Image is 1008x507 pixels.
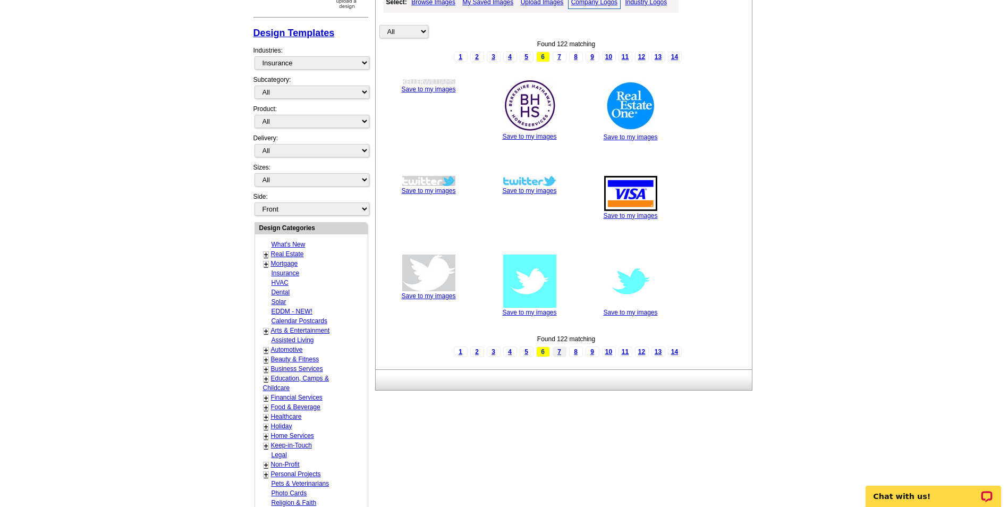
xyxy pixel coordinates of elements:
[470,52,484,62] a: 2
[272,489,307,497] a: Photo Cards
[253,133,368,163] div: Delivery:
[602,347,616,357] a: 10
[402,79,455,84] img: thumb-530fd10211d7d.jpg
[264,432,268,441] a: +
[264,250,268,259] a: +
[271,250,304,258] a: Real Estate
[272,269,300,277] a: Insurance
[271,394,323,401] a: Financial Services
[402,176,455,186] img: thumb-4efd166a2191f.jpg
[255,223,368,233] div: Design Categories
[619,347,632,357] a: 11
[264,422,268,431] a: +
[536,52,550,62] span: 6
[253,75,368,104] div: Subcategory:
[271,346,303,353] a: Automotive
[264,260,268,268] a: +
[271,461,300,468] a: Non-Profit
[264,403,268,412] a: +
[264,365,268,374] a: +
[520,347,533,357] a: 5
[271,470,321,478] a: Personal Projects
[264,461,268,469] a: +
[271,413,302,420] a: Healthcare
[586,52,599,62] a: 9
[264,327,268,335] a: +
[271,260,298,267] a: Mortgage
[651,347,665,357] a: 13
[272,308,312,315] a: EDDM - NEW!
[272,451,287,459] a: Legal
[619,52,632,62] a: 11
[378,334,755,344] div: Found 122 matching
[536,347,550,357] span: 6
[271,356,319,363] a: Beauty & Fitness
[264,470,268,479] a: +
[603,309,657,316] a: Save to my images
[253,104,368,133] div: Product:
[401,292,455,300] a: Save to my images
[454,347,468,357] a: 1
[271,365,323,373] a: Business Services
[604,79,657,132] img: thumb-526b03dd5edcc.jpg
[401,187,455,195] a: Save to my images
[253,40,368,75] div: Industries:
[503,255,556,308] img: thumb-4efd11a120907.jpg
[553,52,566,62] a: 7
[272,289,290,296] a: Dental
[271,432,314,440] a: Home Services
[520,52,533,62] a: 5
[487,52,501,62] a: 3
[635,347,649,357] a: 12
[668,52,682,62] a: 14
[503,347,517,357] a: 4
[604,176,657,211] img: thumb-4efd1212a23f1.jpg
[272,499,317,506] a: Religion & Faith
[859,474,1008,507] iframe: LiveChat chat widget
[586,347,599,357] a: 9
[272,336,314,344] a: Assisted Living
[603,212,657,219] a: Save to my images
[454,52,468,62] a: 1
[502,187,556,195] a: Save to my images
[602,52,616,62] a: 10
[604,255,657,308] img: thumb-4efd119730f0c.jpg
[553,347,566,357] a: 7
[487,347,501,357] a: 3
[502,309,556,316] a: Save to my images
[668,347,682,357] a: 14
[569,347,583,357] a: 8
[272,241,306,248] a: What's New
[378,39,755,49] div: Found 122 matching
[271,403,320,411] a: Food & Beverage
[503,79,556,132] img: thumb-530fd0f7cfa67.jpg
[271,327,330,334] a: Arts & Entertainment
[503,52,517,62] a: 4
[264,375,268,383] a: +
[272,279,289,286] a: HVAC
[264,442,268,450] a: +
[651,52,665,62] a: 13
[264,356,268,364] a: +
[263,375,329,392] a: Education, Camps & Childcare
[272,298,286,306] a: Solar
[470,347,484,357] a: 2
[271,422,292,430] a: Holiday
[272,480,329,487] a: Pets & Veterinarians
[264,394,268,402] a: +
[603,133,657,141] a: Save to my images
[253,192,368,217] div: Side:
[569,52,583,62] a: 8
[264,346,268,354] a: +
[401,86,455,93] a: Save to my images
[264,413,268,421] a: +
[502,133,556,140] a: Save to my images
[635,52,649,62] a: 12
[253,28,335,38] a: Design Templates
[272,317,327,325] a: Calendar Postcards
[271,442,312,449] a: Keep-in-Touch
[503,176,556,186] img: thumb-4efd1662e52e0.jpg
[402,255,455,291] img: thumb-4efd120c478e3.jpg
